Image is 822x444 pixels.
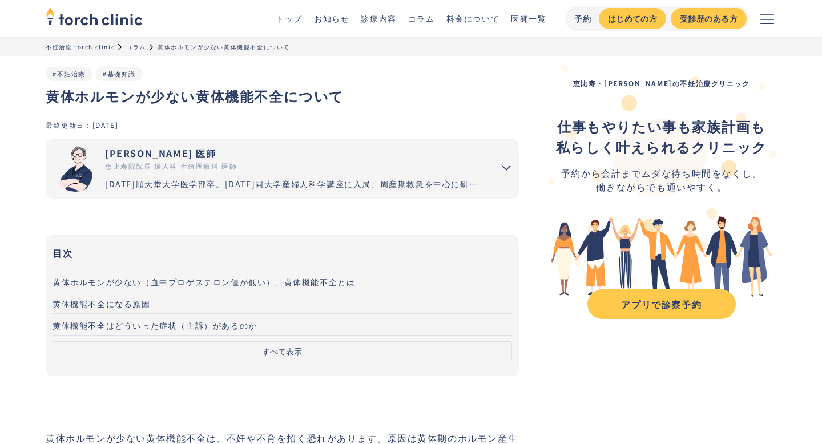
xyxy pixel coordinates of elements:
[511,13,546,24] a: 医師一覧
[608,13,657,25] div: はじめての方
[671,8,747,29] a: 受診歴のある方
[276,13,303,24] a: トップ
[53,244,512,261] h3: 目次
[46,120,92,130] div: 最終更新日：
[46,86,519,106] h1: 黄体ホルモンが少ない黄体機能不全について
[53,276,355,288] span: 黄体ホルモンが少ない（血中プロゲステロン値が低い）、黄体機能不全とは
[408,13,435,24] a: コラム
[53,292,512,314] a: 黄体機能不全になる原因
[598,297,726,311] div: アプリで診察予約
[574,13,592,25] div: 予約
[314,13,349,24] a: お知らせ
[103,69,136,78] a: #基礎知識
[105,146,485,160] div: [PERSON_NAME] 医師
[53,320,257,331] span: 黄体機能不全はどういった症状（主訴）があるのか
[361,13,396,24] a: 診療内容
[92,120,119,130] div: [DATE]
[126,42,146,51] a: コラム
[446,13,500,24] a: 料金について
[105,178,485,190] div: [DATE]順天堂大学医学部卒。[DATE]同大学産婦人科学講座に入局、周産期救急を中心に研鑽を重ねる。[DATE]国内有数の不妊治療施設セントマザー産婦人科医院で、女性不妊症のみでなく男性不妊...
[158,42,290,51] div: 黄体ホルモンが少ない黄体機能不全について
[556,166,767,193] div: 予約から会計までムダな待ち時間をなくし、 働きながらでも通いやすく。
[587,289,736,319] a: アプリで診察予約
[53,271,512,292] a: 黄体ホルモンが少ない（血中プロゲステロン値が低い）、黄体機能不全とは
[53,146,98,192] img: 市山 卓彦
[46,3,143,29] img: torch clinic
[53,69,86,78] a: #不妊治療
[46,139,485,199] a: [PERSON_NAME] 医師 恵比寿院院長 婦人科 生殖医療科 医師 [DATE]順天堂大学医学部卒。[DATE]同大学産婦人科学講座に入局、周産期救急を中心に研鑽を重ねる。[DATE]国内...
[556,116,767,157] div: ‍ ‍
[556,136,767,156] strong: 私らしく叶えられるクリニック
[105,161,485,171] div: 恵比寿院院長 婦人科 生殖医療科 医師
[53,298,151,309] span: 黄体機能不全になる原因
[557,116,765,136] strong: 仕事もやりたい事も家族計画も
[53,314,512,336] a: 黄体機能不全はどういった症状（主訴）があるのか
[46,8,143,29] a: home
[46,42,776,51] ul: パンくずリスト
[46,42,115,51] a: 不妊治療 torch clinic
[599,8,666,29] a: はじめての方
[573,78,750,88] strong: 恵比寿・[PERSON_NAME]の不妊治療クリニック
[53,341,512,361] button: すべて表示
[46,139,519,199] summary: 市山 卓彦 [PERSON_NAME] 医師 恵比寿院院長 婦人科 生殖医療科 医師 [DATE]順天堂大学医学部卒。[DATE]同大学産婦人科学講座に入局、周産期救急を中心に研鑽を重ねる。[D...
[680,13,738,25] div: 受診歴のある方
